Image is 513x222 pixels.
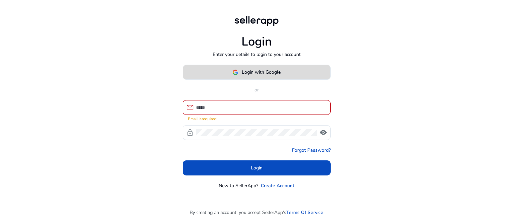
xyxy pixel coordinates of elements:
span: Login [251,164,263,171]
span: visibility [319,129,327,137]
a: Create Account [261,182,294,189]
span: lock [186,129,194,137]
button: Login with Google [183,65,331,80]
span: mail [186,103,194,112]
p: or [183,86,331,93]
strong: required [202,116,216,122]
span: Login with Google [242,69,281,76]
h1: Login [241,34,272,49]
button: Login [183,160,331,175]
mat-error: Email is [188,115,325,122]
img: google-logo.svg [232,69,238,75]
a: Forgot Password? [292,147,331,154]
p: Enter your details to login to your account [213,51,301,58]
p: New to SellerApp? [219,182,258,189]
a: Terms Of Service [286,209,323,216]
